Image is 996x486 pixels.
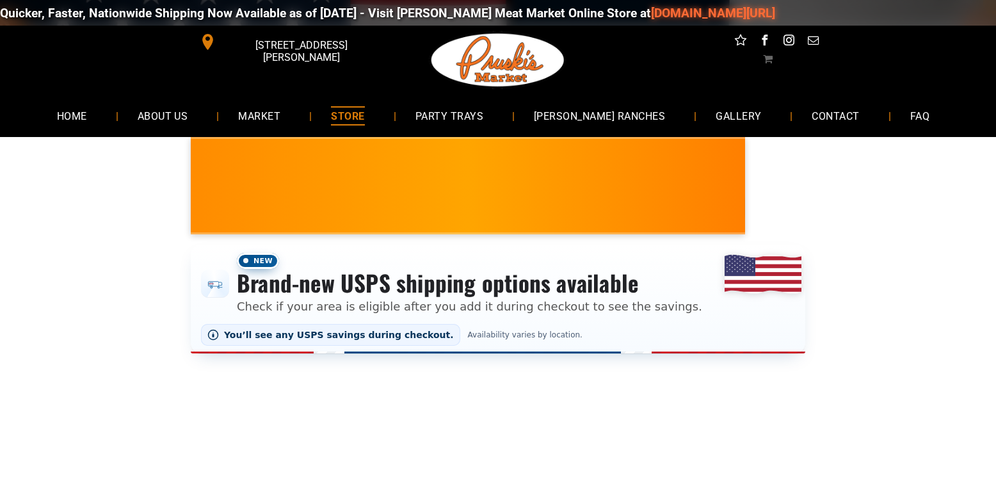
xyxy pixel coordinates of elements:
a: STORE [312,99,383,133]
a: MARKET [219,99,300,133]
a: email [805,32,822,52]
span: You’ll see any USPS savings during checkout. [224,330,454,340]
div: Shipping options announcement [191,245,805,353]
a: facebook [757,32,773,52]
a: [STREET_ADDRESS][PERSON_NAME] [191,32,387,52]
a: GALLERY [696,99,780,133]
a: PARTY TRAYS [396,99,502,133]
a: FAQ [891,99,949,133]
a: Social network [732,32,749,52]
a: ABOUT US [118,99,207,133]
p: Check if your area is eligible after you add it during checkout to see the savings. [237,298,702,315]
span: [PERSON_NAME] MARKET [715,195,967,215]
a: instagram [781,32,798,52]
img: Pruski-s+Market+HQ+Logo2-1920w.png [429,26,567,95]
span: [STREET_ADDRESS][PERSON_NAME] [219,33,384,70]
a: CONTACT [792,99,878,133]
h3: Brand-new USPS shipping options available [237,269,702,297]
span: New [237,253,279,269]
a: [DOMAIN_NAME][URL] [629,6,753,20]
a: HOME [38,99,106,133]
span: Availability varies by location. [465,330,585,339]
a: [PERSON_NAME] RANCHES [515,99,684,133]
